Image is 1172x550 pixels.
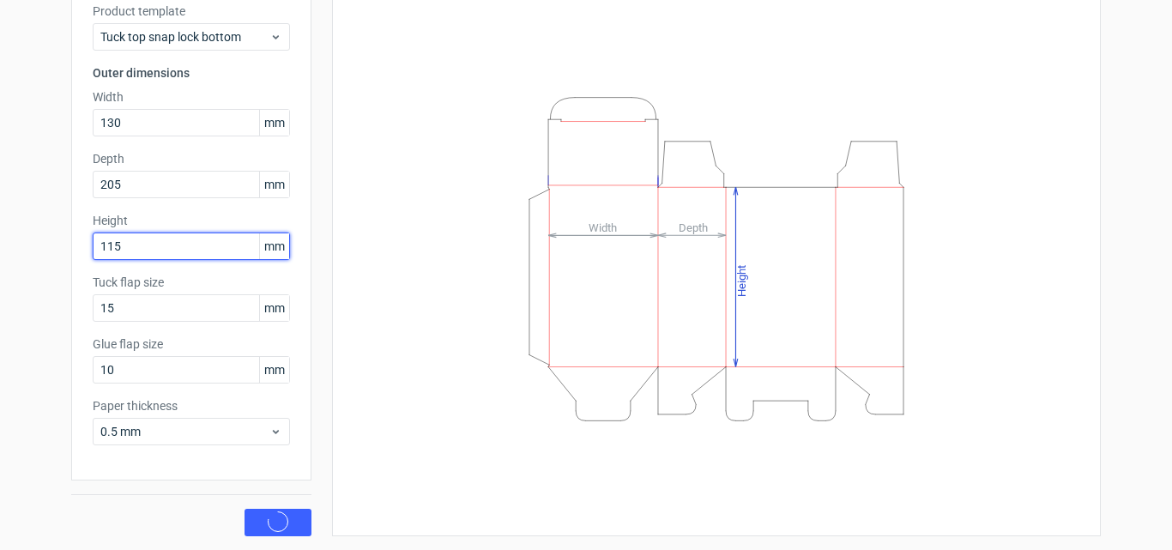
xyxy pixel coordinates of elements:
label: Paper thickness [93,397,290,414]
label: Product template [93,3,290,20]
label: Width [93,88,290,106]
label: Height [93,212,290,229]
label: Depth [93,150,290,167]
tspan: Height [735,264,748,296]
tspan: Depth [679,221,708,233]
span: mm [259,172,289,197]
span: 0.5 mm [100,423,269,440]
span: mm [259,233,289,259]
tspan: Width [589,221,617,233]
label: Tuck flap size [93,274,290,291]
label: Glue flap size [93,335,290,353]
span: Tuck top snap lock bottom [100,28,269,45]
h3: Outer dimensions [93,64,290,82]
span: mm [259,110,289,136]
span: mm [259,295,289,321]
span: mm [259,357,289,383]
